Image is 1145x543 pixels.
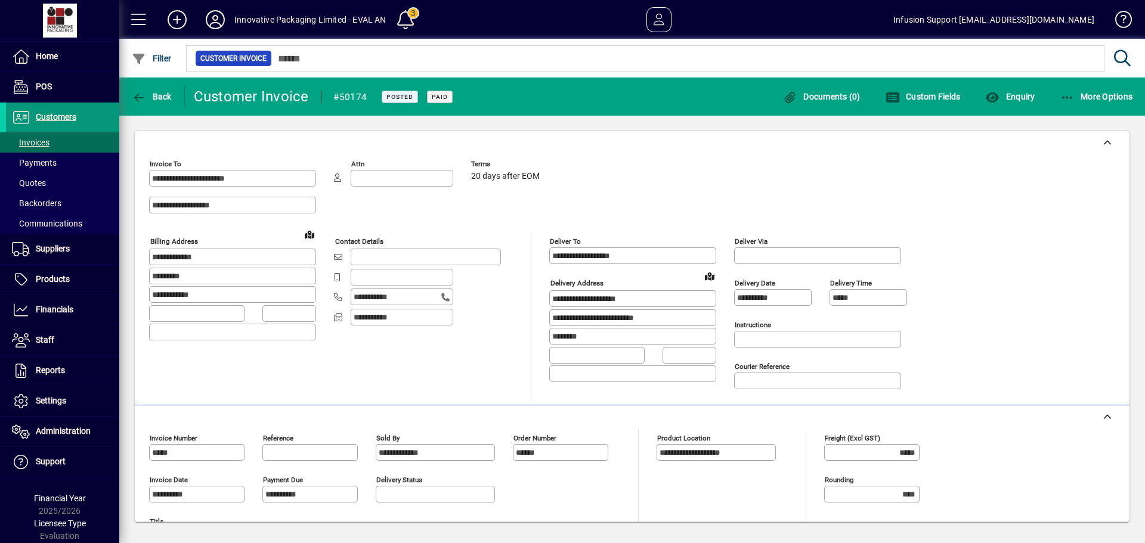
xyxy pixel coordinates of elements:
[6,234,119,264] a: Suppliers
[194,87,309,106] div: Customer Invoice
[471,160,543,168] span: Terms
[150,476,188,484] mat-label: Invoice date
[6,265,119,294] a: Products
[825,476,853,484] mat-label: Rounding
[830,279,872,287] mat-label: Delivery time
[6,72,119,102] a: POS
[129,86,175,107] button: Back
[6,356,119,386] a: Reports
[6,325,119,355] a: Staff
[36,335,54,345] span: Staff
[234,10,386,29] div: Innovative Packaging Limited - EVAL AN
[700,266,719,286] a: View on map
[12,158,57,167] span: Payments
[883,86,964,107] button: Custom Fields
[150,160,181,168] mat-label: Invoice To
[36,112,76,122] span: Customers
[6,193,119,213] a: Backorders
[1060,92,1133,101] span: More Options
[735,237,768,246] mat-label: Deliver via
[376,476,422,484] mat-label: Delivery status
[6,173,119,193] a: Quotes
[386,93,413,101] span: Posted
[893,10,1094,29] div: Infusion Support [EMAIL_ADDRESS][DOMAIN_NAME]
[471,172,540,181] span: 20 days after EOM
[119,86,185,107] app-page-header-button: Back
[36,51,58,61] span: Home
[513,434,556,442] mat-label: Order number
[657,434,710,442] mat-label: Product location
[376,434,400,442] mat-label: Sold by
[132,92,172,101] span: Back
[36,82,52,91] span: POS
[6,153,119,173] a: Payments
[150,434,197,442] mat-label: Invoice number
[263,434,293,442] mat-label: Reference
[780,86,864,107] button: Documents (0)
[12,138,49,147] span: Invoices
[200,52,267,64] span: Customer Invoice
[432,93,448,101] span: Paid
[886,92,961,101] span: Custom Fields
[12,219,82,228] span: Communications
[1057,86,1136,107] button: More Options
[12,198,61,208] span: Backorders
[6,386,119,416] a: Settings
[1106,2,1130,41] a: Knowledge Base
[300,225,319,244] a: View on map
[12,178,46,188] span: Quotes
[36,274,70,284] span: Products
[36,365,65,375] span: Reports
[735,279,775,287] mat-label: Delivery date
[36,305,73,314] span: Financials
[985,92,1035,101] span: Enquiry
[735,321,771,329] mat-label: Instructions
[6,417,119,446] a: Administration
[34,494,86,503] span: Financial Year
[129,48,175,69] button: Filter
[825,434,880,442] mat-label: Freight (excl GST)
[6,295,119,325] a: Financials
[196,9,234,30] button: Profile
[158,9,196,30] button: Add
[132,54,172,63] span: Filter
[351,160,364,168] mat-label: Attn
[550,237,581,246] mat-label: Deliver To
[150,517,163,526] mat-label: Title
[36,426,91,436] span: Administration
[982,86,1038,107] button: Enquiry
[34,519,86,528] span: Licensee Type
[36,457,66,466] span: Support
[735,362,790,371] mat-label: Courier Reference
[36,396,66,405] span: Settings
[783,92,861,101] span: Documents (0)
[6,132,119,153] a: Invoices
[6,213,119,234] a: Communications
[333,88,367,107] div: #50174
[36,244,70,253] span: Suppliers
[6,447,119,477] a: Support
[263,476,303,484] mat-label: Payment due
[6,42,119,72] a: Home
